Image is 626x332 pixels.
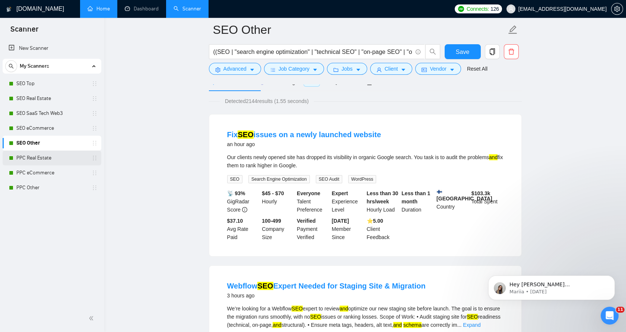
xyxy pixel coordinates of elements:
span: 126 [490,5,499,13]
button: userClientcaret-down [370,63,413,75]
div: Payment Verified [295,217,330,241]
span: My Scanners [20,59,49,74]
div: We’re looking for a Webflow expert to review optimize our new staging site before launch. The goa... [227,304,503,329]
span: Preview Results [209,80,263,86]
span: Alerts [332,80,355,86]
span: setting [611,6,623,12]
input: Scanner name... [213,20,506,39]
div: Company Size [260,217,295,241]
span: Job Category [279,65,309,73]
a: SEO SaaS Tech Web3 [16,106,87,121]
a: Expand [463,322,480,328]
div: an hour ago [227,140,381,149]
button: search [425,44,440,59]
span: caret-down [449,67,455,72]
b: Everyone [297,190,320,196]
div: Hourly [260,189,295,214]
b: [GEOGRAPHIC_DATA] [436,189,492,202]
a: Reset All [467,65,487,73]
b: $ 103.3k [471,190,490,196]
a: PPC Real Estate [16,151,87,165]
button: delete [504,44,519,59]
span: Client [385,65,398,73]
b: 100-499 [262,218,281,224]
input: Search Freelance Jobs... [213,47,412,57]
span: Scanner [4,24,44,39]
span: delete [504,48,518,55]
span: SEO [227,175,242,183]
span: caret-down [250,67,255,72]
div: Experience Level [330,189,365,214]
span: Connects: [467,5,489,13]
button: barsJob Categorycaret-down [264,63,324,75]
a: SEO Top [16,76,87,91]
div: Duration [400,189,435,214]
span: Vendor [430,65,446,73]
div: Avg Rate Paid [226,217,261,241]
span: idcard [422,67,427,72]
span: caret-down [356,67,361,72]
div: Country [435,189,470,214]
span: Auto Bidder [367,80,404,86]
span: ... [457,322,462,328]
mark: SEO [467,314,478,320]
span: Advanced [223,65,247,73]
b: Expert [332,190,348,196]
button: search [5,60,17,72]
mark: SEO [238,130,253,139]
b: [DATE] [332,218,349,224]
b: Verified [297,218,316,224]
li: New Scanner [3,41,101,56]
span: user [376,67,382,72]
div: Our clients newly opened site has dropped its visibility in organic Google search. You task is to... [227,153,503,170]
button: settingAdvancedcaret-down [209,63,261,75]
b: ⭐️ 5.00 [367,218,383,224]
span: bars [270,67,276,72]
span: Detected 2144 results (1.55 seconds) [220,97,314,105]
mark: SEO [292,306,303,312]
span: holder [92,125,98,131]
img: 🇫🇮 [437,189,442,194]
iframe: Intercom live chat [601,307,619,325]
span: holder [92,110,98,116]
span: info-circle [242,207,247,212]
span: user [508,6,514,12]
span: holder [92,140,98,146]
a: PPC Other [16,180,87,195]
a: New Scanner [9,41,95,56]
mark: schema [403,322,422,328]
span: search [6,64,17,69]
button: folderJobscaret-down [327,63,367,75]
li: My Scanners [3,59,101,195]
span: search [426,48,440,55]
a: WebflowSEOExpert Needed for Staging Site & Migration [227,282,426,290]
button: Save [445,44,481,59]
a: setting [611,6,623,12]
span: setting [215,67,220,72]
a: searchScanner [174,6,201,12]
span: folder [333,67,339,72]
span: WordPress [348,175,376,183]
span: Save [456,47,469,57]
span: double-left [89,315,96,322]
mark: and [489,154,498,160]
a: dashboardDashboard [125,6,159,12]
a: FixSEOissues on a newly launched website [227,130,381,139]
span: caret-down [401,67,406,72]
b: $45 - $70 [262,190,284,196]
mark: and [273,322,281,328]
div: Member Since [330,217,365,241]
b: 📡 93% [227,190,245,196]
img: upwork-logo.png [458,6,464,12]
span: caret-down [312,67,318,72]
span: holder [92,81,98,87]
span: info-circle [416,49,420,54]
mark: and [340,306,348,312]
b: Less than 1 month [401,190,430,204]
div: Total Spent [470,189,505,214]
a: PPC eCommerce [16,165,87,180]
button: idcardVendorcaret-down [415,63,461,75]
